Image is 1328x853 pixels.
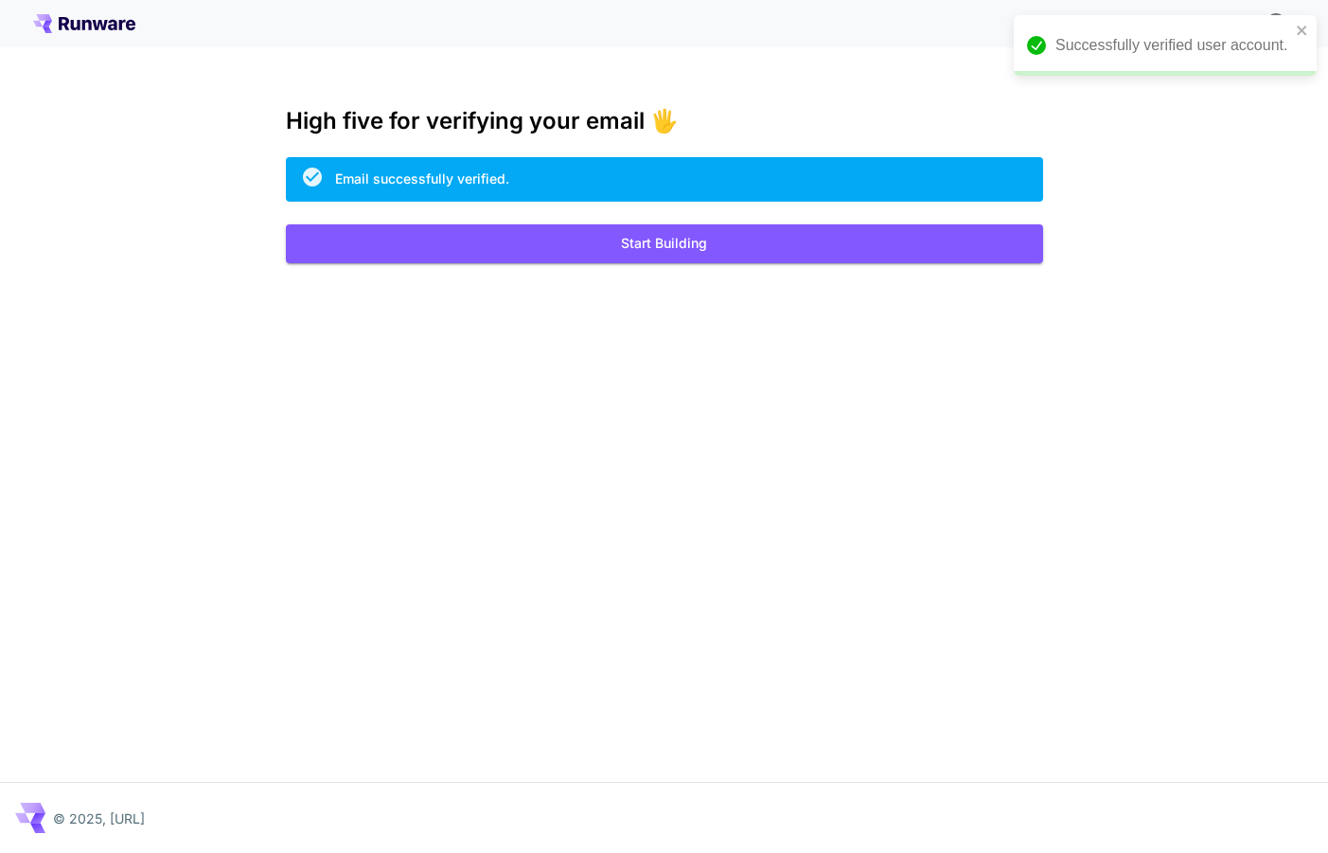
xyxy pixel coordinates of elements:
[335,169,509,188] div: Email successfully verified.
[1257,4,1295,42] button: In order to qualify for free credit, you need to sign up with a business email address and click ...
[286,108,1043,134] h3: High five for verifying your email 🖐️
[53,809,145,828] p: © 2025, [URL]
[286,224,1043,263] button: Start Building
[1055,34,1290,57] div: Successfully verified user account.
[1296,23,1309,38] button: close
